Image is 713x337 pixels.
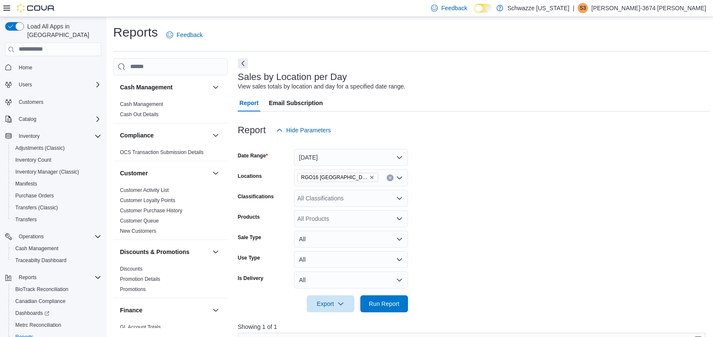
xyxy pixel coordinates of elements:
a: Customer Purchase History [120,208,183,214]
span: Users [15,80,101,90]
button: Metrc Reconciliation [9,319,105,331]
span: Promotion Details [120,276,160,283]
button: Discounts & Promotions [211,247,221,257]
span: Inventory Count [15,157,51,163]
a: New Customers [120,228,156,234]
span: Customer Queue [120,217,159,224]
span: Customer Activity List [120,187,169,194]
h1: Reports [113,24,158,41]
button: Compliance [120,131,209,140]
button: Compliance [211,130,221,140]
span: Operations [19,233,44,240]
button: Purchase Orders [9,190,105,202]
span: Cash Management [12,243,101,254]
span: Cash Management [15,245,58,252]
span: Transfers (Classic) [12,203,101,213]
button: Home [2,61,105,74]
span: Canadian Compliance [12,296,101,306]
a: GL Account Totals [120,324,161,330]
a: OCS Transaction Submission Details [120,149,204,155]
button: Open list of options [396,215,403,222]
span: BioTrack Reconciliation [12,284,101,294]
a: Promotions [120,286,146,292]
button: Inventory [15,131,43,141]
div: Sarah-3674 Holmes [578,3,588,13]
h3: Finance [120,306,143,314]
span: Home [19,64,32,71]
span: Purchase Orders [12,191,101,201]
a: Metrc Reconciliation [12,320,65,330]
span: Manifests [15,180,37,187]
a: Customer Queue [120,218,159,224]
a: Feedback [163,26,206,43]
button: Cash Management [120,83,209,91]
h3: Customer [120,169,148,177]
button: Reports [2,271,105,283]
a: Purchase Orders [12,191,57,201]
span: Reports [19,274,37,281]
button: Run Report [360,295,408,312]
a: Dashboards [12,308,53,318]
span: Adjustments (Classic) [15,145,65,151]
span: Load All Apps in [GEOGRAPHIC_DATA] [24,22,101,39]
span: Inventory Manager (Classic) [12,167,101,177]
button: Cash Management [211,82,221,92]
span: Cash Management [120,101,163,108]
a: Customer Activity List [120,187,169,193]
span: Cash Out Details [120,111,159,118]
a: Transfers [12,214,40,225]
button: Operations [15,231,47,242]
a: Customers [15,97,47,107]
button: Finance [120,306,209,314]
button: All [294,231,408,248]
span: Transfers [12,214,101,225]
span: Transfers (Classic) [15,204,58,211]
button: Clear input [387,174,394,181]
span: Purchase Orders [15,192,54,199]
div: Discounts & Promotions [113,264,228,298]
span: BioTrack Reconciliation [15,286,68,293]
img: Cova [17,4,55,12]
button: Discounts & Promotions [120,248,209,256]
p: Schwazze [US_STATE] [508,3,570,13]
h3: Report [238,125,266,135]
span: GL Account Totals [120,324,161,331]
button: Finance [211,305,221,315]
label: Is Delivery [238,275,263,282]
span: Catalog [19,116,36,123]
a: Discounts [120,266,143,272]
button: Customers [2,96,105,108]
span: Inventory [15,131,101,141]
div: Cash Management [113,99,228,123]
a: Customer Loyalty Points [120,197,175,203]
span: S3 [580,3,586,13]
button: All [294,251,408,268]
span: Hide Parameters [286,126,331,134]
div: View sales totals by location and day for a specified date range. [238,82,405,91]
button: Cash Management [9,243,105,254]
span: Feedback [177,31,202,39]
h3: Compliance [120,131,154,140]
div: Compliance [113,147,228,161]
span: Catalog [15,114,101,124]
button: Operations [2,231,105,243]
a: Dashboards [9,307,105,319]
button: Next [238,58,248,69]
span: Inventory Manager (Classic) [15,168,79,175]
a: Traceabilty Dashboard [12,255,70,266]
button: Transfers (Classic) [9,202,105,214]
span: Traceabilty Dashboard [15,257,66,264]
label: Use Type [238,254,260,261]
span: Run Report [369,300,399,308]
span: Transfers [15,216,37,223]
label: Products [238,214,260,220]
span: Dashboards [12,308,101,318]
a: Canadian Compliance [12,296,69,306]
p: | [573,3,574,13]
span: RGO16 [GEOGRAPHIC_DATA] [301,173,368,182]
button: Remove RGO16 Alamogordo from selection in this group [369,175,374,180]
span: RGO16 Alamogordo [297,173,378,182]
a: Cash Management [120,101,163,107]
